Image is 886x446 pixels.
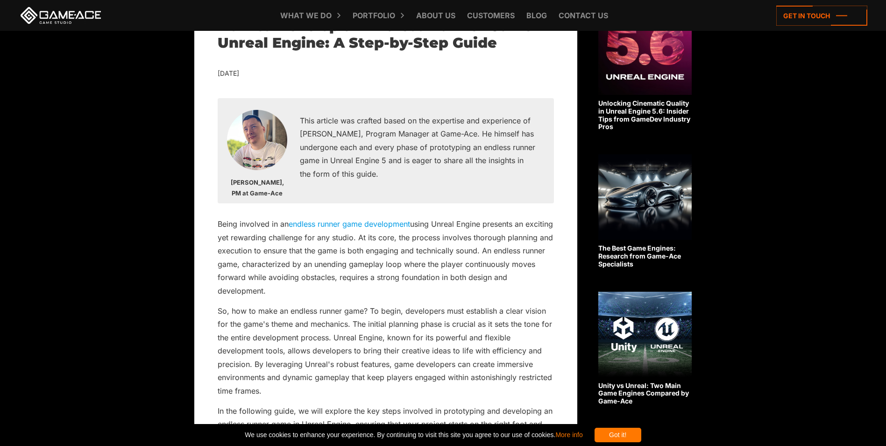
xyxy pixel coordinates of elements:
[245,428,582,442] span: We use cookies to enhance your experience. By continuing to visit this site you agree to our use ...
[218,304,554,397] p: So, how to make an endless runner game? To begin, developers must establish a clear vision for th...
[218,404,554,444] p: In the following guide, we will explore the key steps involved in prototyping and developing an e...
[595,428,641,442] div: Got it!
[218,18,554,51] h1: How to Develop an Endless Runner Game in Unreal Engine: A Step-by-Step Guide
[289,219,410,229] a: endless runner game development
[598,292,692,405] a: Unity vs Unreal: Two Main Game Engines Compared by Game-Ace
[598,292,692,377] img: Related
[300,114,535,180] p: This article was crafted based on the expertise and experience of [PERSON_NAME], Program Manager ...
[555,431,582,439] a: More info
[218,217,554,297] p: Being involved in an using Unreal Engine presents an exciting yet rewarding challenge for any stu...
[598,9,692,131] a: Unlocking Cinematic Quality in Unreal Engine 5.6: Insider Tips from GameDev Industry Pros
[776,6,867,26] a: Get in touch
[227,110,287,170] img: Dmitry Lunov PM
[598,9,692,95] img: Related
[598,154,692,240] img: Related
[227,177,287,199] p: [PERSON_NAME], PM at Game-Ace
[598,154,692,268] a: The Best Game Engines: Research from Game-Ace Specialists
[218,68,554,79] div: [DATE]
